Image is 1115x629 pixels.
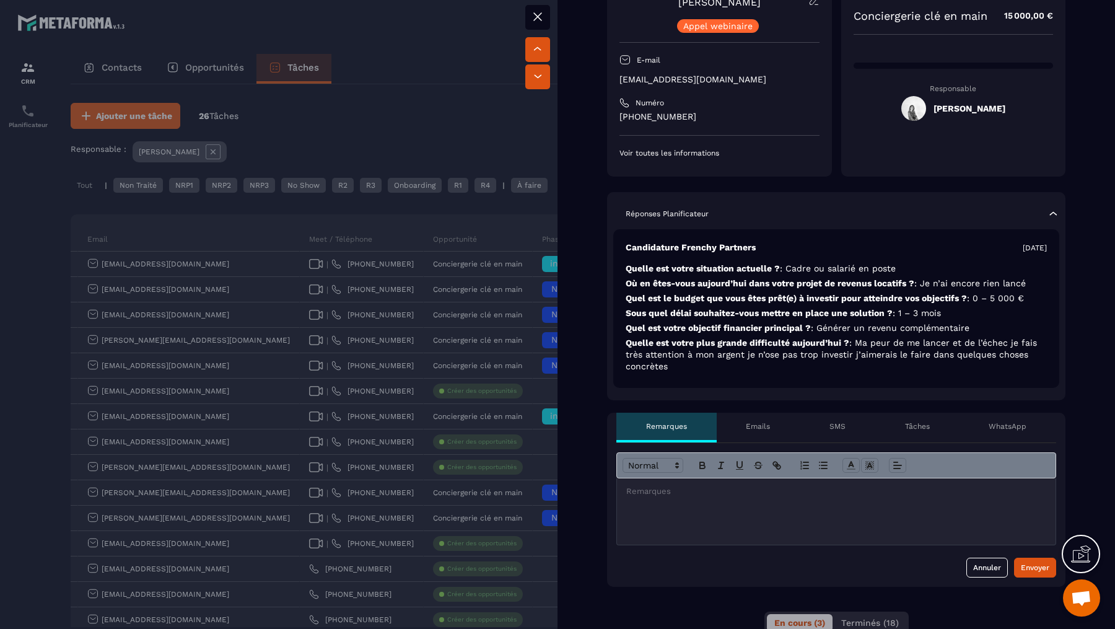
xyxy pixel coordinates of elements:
p: Conciergerie clé en main [854,9,987,22]
p: [EMAIL_ADDRESS][DOMAIN_NAME] [619,74,820,86]
span: : 0 – 5 000 € [967,293,1024,303]
p: Remarques [646,421,687,431]
p: SMS [829,421,846,431]
p: Responsable [854,84,1054,93]
p: Voir toutes les informations [619,148,820,158]
span: : 1 – 3 mois [893,308,941,318]
p: Réponses Planificateur [626,209,709,219]
p: [DATE] [1023,243,1047,253]
span: Terminés (18) [841,618,899,628]
p: Quel est le budget que vous êtes prêt(e) à investir pour atteindre vos objectifs ? [626,293,1047,304]
p: 15 000,00 € [992,4,1053,28]
p: [PHONE_NUMBER] [619,111,820,123]
p: E-mail [637,55,660,65]
span: : Je n’ai encore rien lancé [914,278,1026,288]
p: Candidature Frenchy Partners [626,242,756,253]
button: Envoyer [1014,558,1056,578]
span: En cours (3) [774,618,825,628]
p: Quelle est votre plus grande difficulté aujourd’hui ? [626,337,1047,372]
span: : Générer un revenu complémentaire [811,323,969,333]
div: Ouvrir le chat [1063,579,1100,617]
p: Appel webinaire [683,22,753,30]
span: : Ma peur de me lancer et de l’échec je fais très attention à mon argent je n’ose pas trop invest... [626,338,1037,371]
div: Envoyer [1021,561,1049,574]
p: Quelle est votre situation actuelle ? [626,263,1047,275]
p: Emails [746,421,770,431]
p: Numéro [636,98,664,108]
p: Tâches [905,421,930,431]
h5: [PERSON_NAME] [934,103,1005,113]
p: WhatsApp [989,421,1026,431]
p: Quel est votre objectif financier principal ? [626,322,1047,334]
button: Annuler [966,558,1008,578]
p: Où en êtes-vous aujourd’hui dans votre projet de revenus locatifs ? [626,278,1047,289]
p: Sous quel délai souhaitez-vous mettre en place une solution ? [626,307,1047,319]
span: : Cadre ou salarié en poste [780,263,896,273]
